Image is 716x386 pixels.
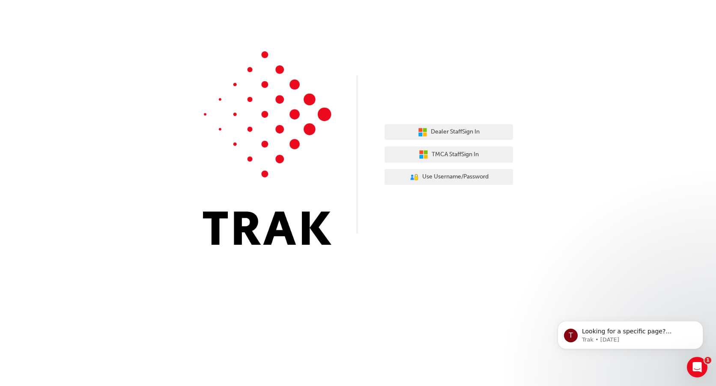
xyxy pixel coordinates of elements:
button: TMCA StaffSign In [385,146,513,163]
img: Trak [203,51,331,245]
span: TMCA Staff Sign In [432,150,479,160]
span: Use Username/Password [422,172,489,182]
iframe: Intercom live chat [687,357,707,377]
button: Use Username/Password [385,169,513,185]
button: Dealer StaffSign In [385,124,513,140]
span: 1 [704,357,711,364]
span: Dealer Staff Sign In [431,127,480,137]
iframe: Intercom notifications message [545,303,716,363]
